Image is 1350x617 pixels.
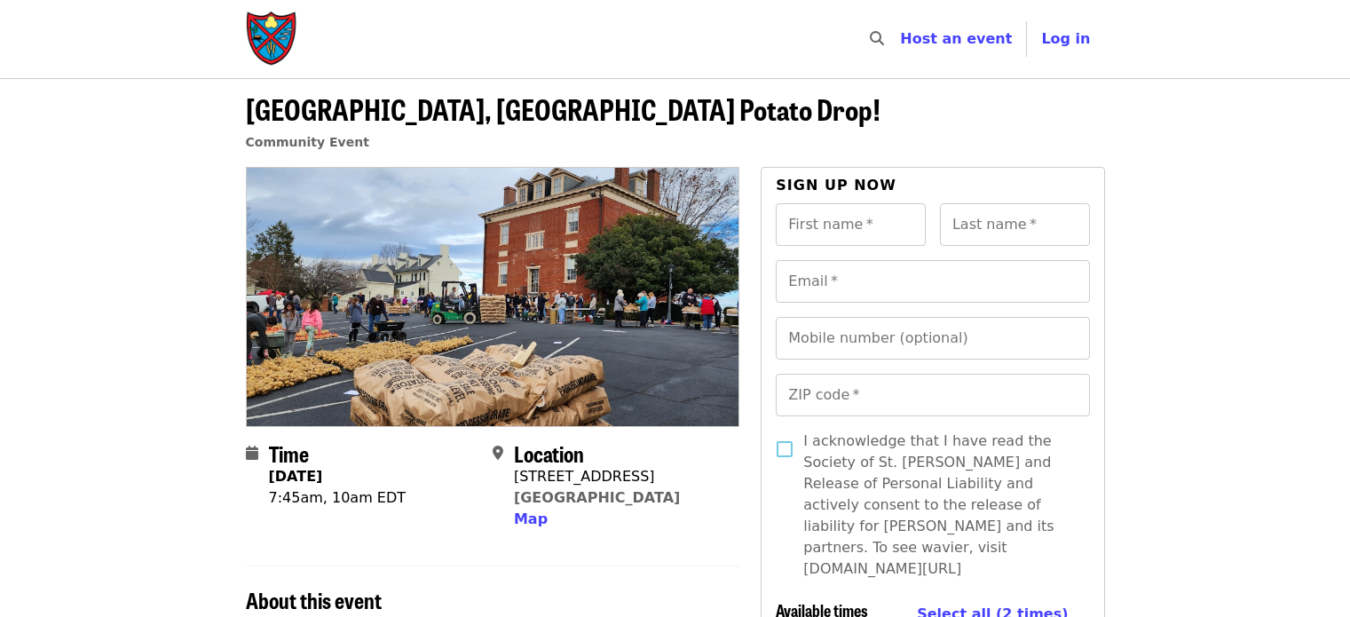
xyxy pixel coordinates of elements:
img: Society of St. Andrew - Home [246,11,299,67]
a: Host an event [900,30,1012,47]
input: ZIP code [776,374,1089,416]
span: About this event [246,584,382,615]
input: Last name [940,203,1090,246]
a: Community Event [246,135,369,149]
span: [GEOGRAPHIC_DATA], [GEOGRAPHIC_DATA] Potato Drop! [246,88,880,130]
input: Search [895,18,909,60]
span: Location [514,438,584,469]
img: Farmville, VA Potato Drop! organized by Society of St. Andrew [247,168,739,425]
i: search icon [870,30,884,47]
button: Map [514,509,548,530]
i: calendar icon [246,445,258,462]
strong: [DATE] [269,468,323,485]
input: Mobile number (optional) [776,317,1089,360]
div: 7:45am, 10am EDT [269,487,407,509]
span: Map [514,510,548,527]
span: I acknowledge that I have read the Society of St. [PERSON_NAME] and Release of Personal Liability... [803,431,1075,580]
i: map-marker-alt icon [493,445,503,462]
span: Time [269,438,309,469]
input: First name [776,203,926,246]
a: [GEOGRAPHIC_DATA] [514,489,680,506]
input: Email [776,260,1089,303]
div: [STREET_ADDRESS] [514,466,680,487]
span: Log in [1041,30,1090,47]
button: Log in [1027,21,1104,57]
span: Sign up now [776,177,896,194]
